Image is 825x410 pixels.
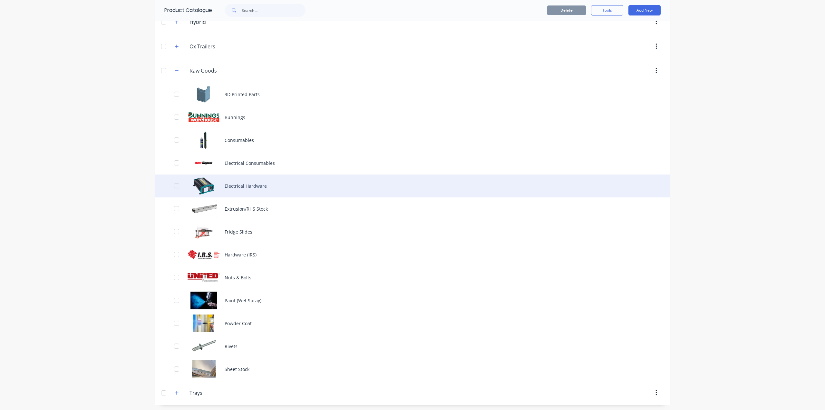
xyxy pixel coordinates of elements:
[189,67,266,75] input: Enter category name
[189,389,266,397] input: Enter category name
[189,18,266,26] input: Enter category name
[547,5,586,15] button: Delete
[155,289,670,312] div: Paint (Wet Spray)Paint (Wet Spray)
[155,335,670,358] div: RivetsRivets
[242,4,306,17] input: Search...
[189,43,266,50] input: Enter category name
[155,197,670,220] div: Extrusion/RHS StockExtrusion/RHS Stock
[591,5,623,15] button: Tools
[155,220,670,243] div: Fridge SlidesFridge Slides
[155,106,670,129] div: BunningsBunnings
[628,5,661,15] button: Add New
[155,266,670,289] div: Nuts & BoltsNuts & Bolts
[155,129,670,152] div: ConsumablesConsumables
[155,358,670,381] div: Sheet StockSheet Stock
[155,175,670,197] div: Electrical HardwareElectrical Hardware
[155,312,670,335] div: Powder CoatPowder Coat
[155,152,670,175] div: Electrical ConsumablesElectrical Consumables
[155,83,670,106] div: 3D Printed Parts3D Printed Parts
[155,243,670,266] div: Hardware (IRS)Hardware (IRS)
